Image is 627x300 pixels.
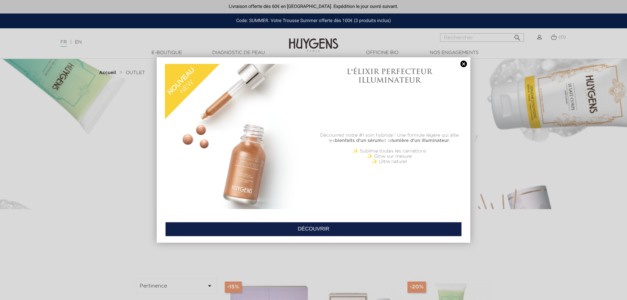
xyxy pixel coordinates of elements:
b: lumière d'un illuminateur [392,138,449,143]
h1: L'ÉLIXIR PERFECTEUR ILLUMINATEUR [317,67,462,85]
p: ✨ Ultra naturel [317,159,462,164]
p: ✨ Sublime toutes les carnations [317,149,462,154]
a: DÉCOUVRIR [165,222,462,236]
b: bienfaits d'un sérum [335,138,382,143]
p: Découvrez notre #1 soin hybride ! Une formule légère qui allie les et la . [317,133,462,143]
p: ✨ Glow sur mesure [317,154,462,159]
